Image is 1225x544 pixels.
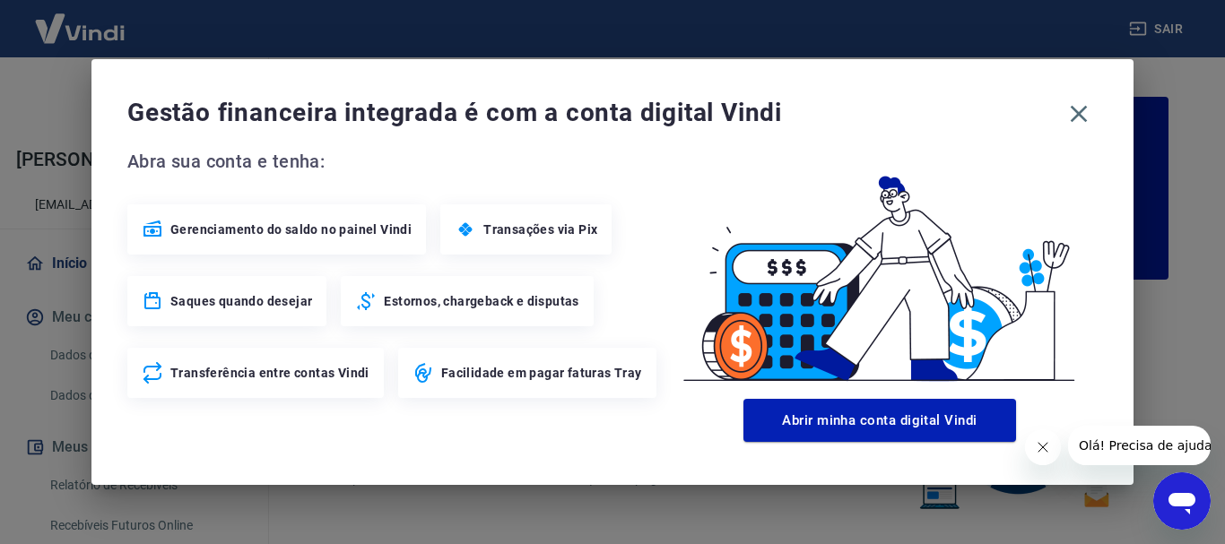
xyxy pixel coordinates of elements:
[441,364,642,382] span: Facilidade em pagar faturas Tray
[1068,426,1211,465] iframe: Mensagem da empresa
[1025,429,1061,465] iframe: Fechar mensagem
[170,220,412,238] span: Gerenciamento do saldo no painel Vindi
[483,220,597,238] span: Transações via Pix
[127,95,1060,131] span: Gestão financeira integrada é com a conta digital Vindi
[170,364,369,382] span: Transferência entre contas Vindi
[743,399,1016,442] button: Abrir minha conta digital Vindi
[384,292,578,310] span: Estornos, chargeback e disputas
[11,13,151,27] span: Olá! Precisa de ajuda?
[127,147,662,176] span: Abra sua conta e tenha:
[662,147,1098,392] img: Good Billing
[170,292,312,310] span: Saques quando desejar
[1153,472,1211,530] iframe: Botão para abrir a janela de mensagens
